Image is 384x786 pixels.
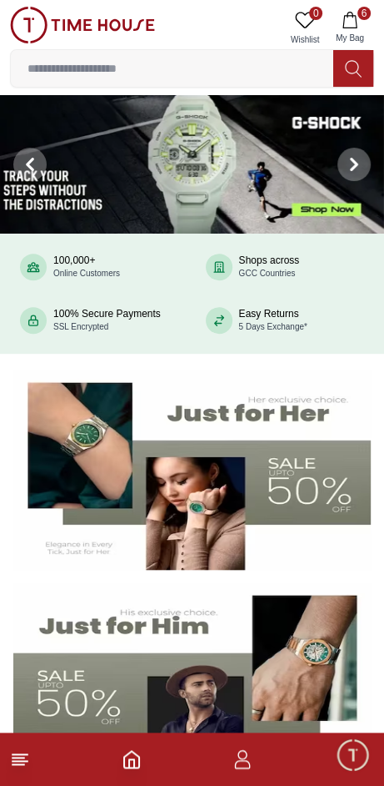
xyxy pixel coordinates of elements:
div: Chat Widget [335,737,372,773]
div: Shops across [239,254,300,280]
span: 6 [357,7,371,20]
div: 100,000+ [53,254,120,280]
img: Men's Watches Banner [13,583,371,782]
img: Women's Watches Banner [13,370,371,569]
div: Easy Returns [239,308,307,333]
span: Wishlist [284,33,326,46]
button: 6My Bag [326,7,374,49]
span: My Bag [329,32,371,44]
span: 0 [309,7,322,20]
a: 0Wishlist [284,7,326,49]
span: 5 Days Exchange* [239,322,307,331]
span: GCC Countries [239,269,296,278]
img: ... [10,7,155,43]
div: 100% Secure Payments [53,308,161,333]
a: Home [122,749,142,769]
span: Online Customers [53,269,120,278]
span: SSL Encrypted [53,322,108,331]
